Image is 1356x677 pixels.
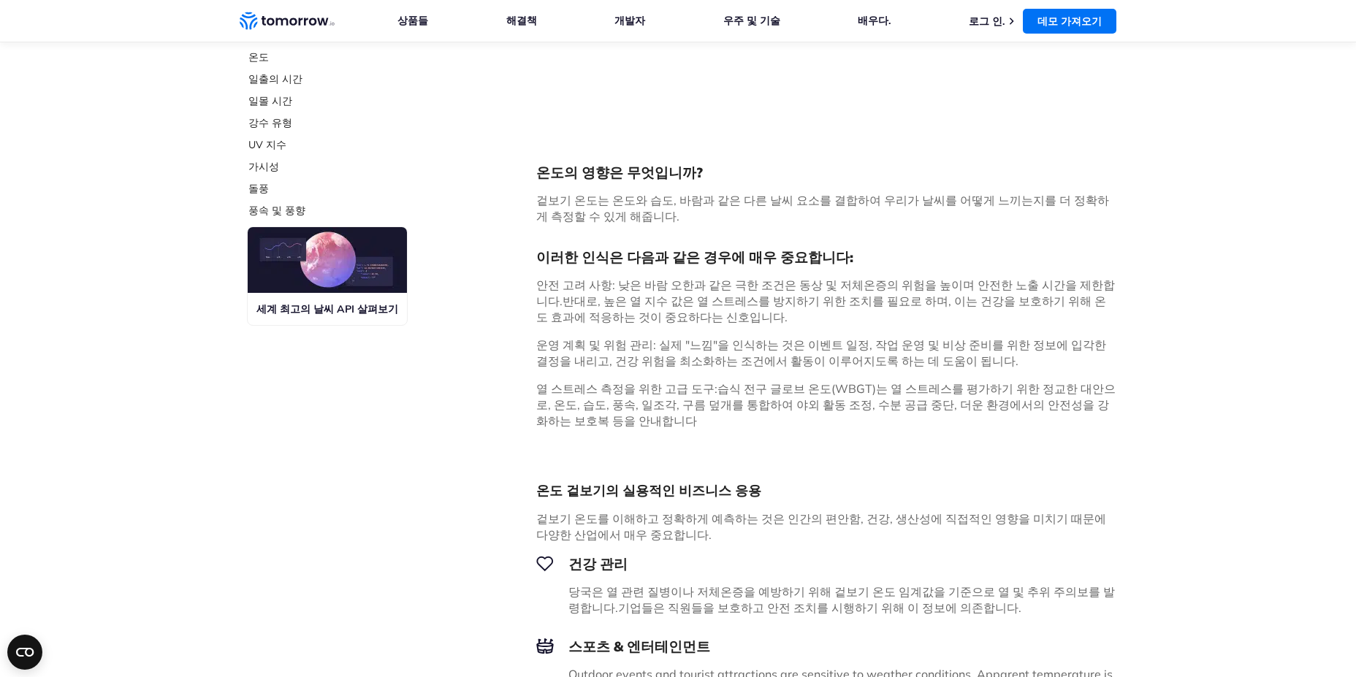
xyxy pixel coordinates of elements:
[614,14,645,28] a: 개발자
[568,555,628,573] font: 건강 관리
[536,278,1115,308] font: 안전 고려 사항: 낮은 바람 오한과 같은 극한 조건은 동상 및 저체온증의 위험을 높이며 안전한 노출 시간을 제한합니다.
[248,160,279,173] font: 가시성
[568,638,710,655] font: 스포츠 & 엔터테인먼트
[536,294,1106,324] font: 반대로, 높은 열 지수 값은 열 스트레스를 방지하기 위한 조치를 필요로 하며, 이는 건강을 보호하기 위해 온도 효과에 적응하는 것이 중요하다는 신호입니다.
[7,635,42,670] button: Open CMP widget
[536,381,717,396] font: 열 스트레스 측정을 위한 고급 도구:
[248,159,443,174] a: 가시성
[248,93,443,108] a: 일몰 시간
[536,511,1106,542] font: 겉보기 온도를 이해하고 정확하게 예측하는 것은 인간의 편안함, 건강, 생산성에 직접적인 영향을 미치기 때문에 다양한 산업에서 매우 중요합니다.
[248,94,292,107] font: 일몰 시간
[248,115,443,130] a: 강수 유형
[723,14,780,27] font: 우주 및 기술
[256,302,398,315] font: 세계 최고의 날씨 API 살펴보기
[536,193,1109,223] font: 겉보기 온도는 온도와 습도, 바람과 같은 다른 날씨 요소를 결합하여 우리가 날씨를 어떻게 느끼는지를 더 정확하게 측정할 수 있게 해줍니다.
[618,600,1021,615] font: 기업들은 직원들을 보호하고 안전 조치를 시행하기 위해 이 정보에 의존합니다.
[248,50,269,64] font: 온도
[248,182,269,195] font: 돌풍
[536,337,1106,368] font: 운영 계획 및 위험 관리: 실제 "느낌"을 인식하는 것은 이벤트 일정, 작업 운영 및 비상 준비를 위한 정보에 입각한 결정을 내리고, 건강 위험을 최소화하는 조건에서 활동이 ...
[969,15,1005,28] a: 로그 인.
[506,14,537,27] font: 해결책
[248,72,302,85] font: 일출의 시간
[536,381,1116,428] font: 습식 전구 글로브 온도(WBGT)는 열 스트레스를 평가하기 위한 정교한 대안으로, 온도, 습도, 풍속, 일조각, 구름 덮개를 통합하여 야외 활동 조정, 수분 공급 중단, 더운...
[536,248,853,266] font: 이러한 인식은 다음과 같은 경우에 매우 중요합니다:
[858,14,891,27] font: 배우다.
[1023,9,1116,34] a: 데모 가져오기
[858,14,891,28] a: 배우다.
[614,14,645,27] font: 개발자
[568,584,1115,615] font: 당국은 열 관련 질병이나 저체온증을 예방하기 위해 겉보기 온도 임계값을 기준으로 열 및 추위 주의보를 발령합니다.
[248,116,292,129] font: 강수 유형
[248,227,407,325] a: 세계 최고의 날씨 API 살펴보기
[536,482,761,499] font: 온도 겉보기의 실용적인 비즈니스 응용
[248,181,443,196] a: 돌풍
[248,72,443,86] a: 일출의 시간
[240,10,335,32] a: Home link
[1037,14,1102,28] font: 데모 가져오기
[536,164,703,181] font: 온도의 영향은 무엇입니까?
[506,14,537,28] a: 해결책
[248,138,286,151] font: UV 지수
[723,14,780,28] a: 우주 및 기술
[248,203,443,218] a: 풍속 및 풍향
[397,14,428,28] a: 상품들
[248,50,443,64] a: 온도
[248,137,443,152] a: UV 지수
[248,204,305,217] font: 풍속 및 풍향
[397,14,428,27] font: 상품들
